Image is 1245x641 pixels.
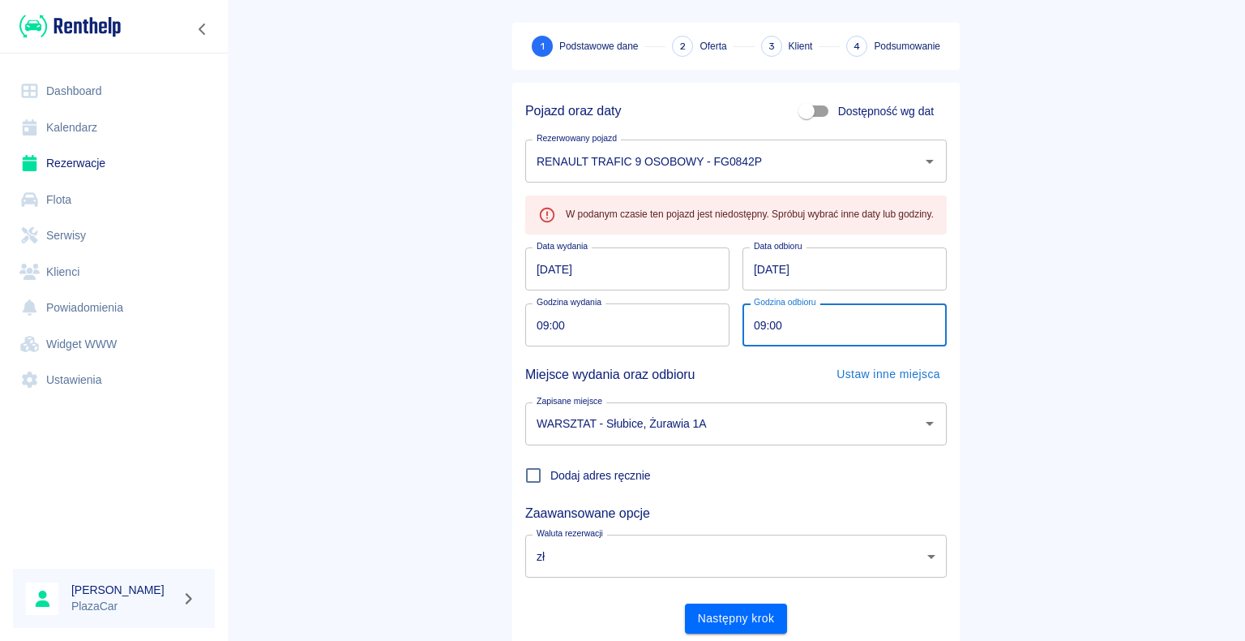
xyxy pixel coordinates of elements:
div: zł [525,535,947,578]
span: Klient [789,39,813,54]
span: 1 [541,38,545,55]
label: Godzina odbioru [754,296,816,308]
label: Zapisane miejsce [537,395,602,407]
span: Oferta [700,39,726,54]
a: Serwisy [13,217,215,254]
a: Kalendarz [13,110,215,146]
a: Renthelp logo [13,13,121,40]
a: Widget WWW [13,326,215,363]
label: Data wydania [537,240,588,252]
input: DD.MM.YYYY [742,247,947,290]
span: 4 [854,38,860,55]
label: Data odbioru [754,240,802,252]
span: 2 [680,38,686,55]
h5: Miejsce wydania oraz odbioru [525,360,695,389]
span: Dostępność wg dat [838,103,934,120]
span: Dodaj adres ręcznie [550,467,651,484]
label: Rezerwowany pojazd [537,132,617,144]
h5: Zaawansowane opcje [525,505,947,522]
div: W podanym czasie ten pojazd jest niedostępny. Spróbuj wybrać inne daty lub godziny. [566,200,934,230]
button: Ustaw inne miejsca [830,359,947,389]
a: Powiadomienia [13,290,215,326]
a: Flota [13,182,215,218]
label: Godzina wydania [537,296,601,308]
a: Dashboard [13,73,215,110]
button: Zwiń nawigację [190,19,215,40]
span: Podsumowanie [874,39,940,54]
a: Rezerwacje [13,145,215,182]
button: Otwórz [918,412,941,435]
span: 3 [768,38,775,55]
label: Waluta rezerwacji [537,527,603,540]
h6: [PERSON_NAME] [71,582,175,598]
img: Renthelp logo [19,13,121,40]
a: Klienci [13,254,215,290]
span: Podstawowe dane [559,39,638,54]
button: Otwórz [918,150,941,173]
button: Następny krok [685,604,788,634]
h5: Pojazd oraz daty [525,103,621,119]
a: Ustawienia [13,362,215,398]
p: PlazaCar [71,598,175,615]
input: hh:mm [525,303,718,346]
input: hh:mm [742,303,935,346]
input: DD.MM.YYYY [525,247,729,290]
